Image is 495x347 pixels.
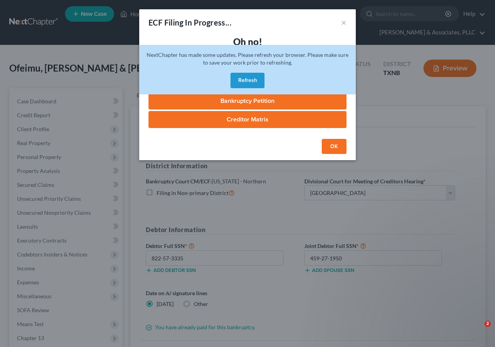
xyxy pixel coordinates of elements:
button: × [341,18,346,27]
a: Bankruptcy Petition [148,92,346,109]
h3: Oh no! [148,36,346,48]
button: OK [322,139,346,154]
a: Creditor Matrix [148,111,346,128]
span: NextChapter has made some updates. Please refresh your browser. Please make sure to save your wor... [147,51,348,66]
span: 2 [485,321,491,327]
iframe: Intercom live chat [469,321,487,339]
button: Refresh [230,73,265,88]
div: ECF Filing In Progress... [148,17,232,28]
